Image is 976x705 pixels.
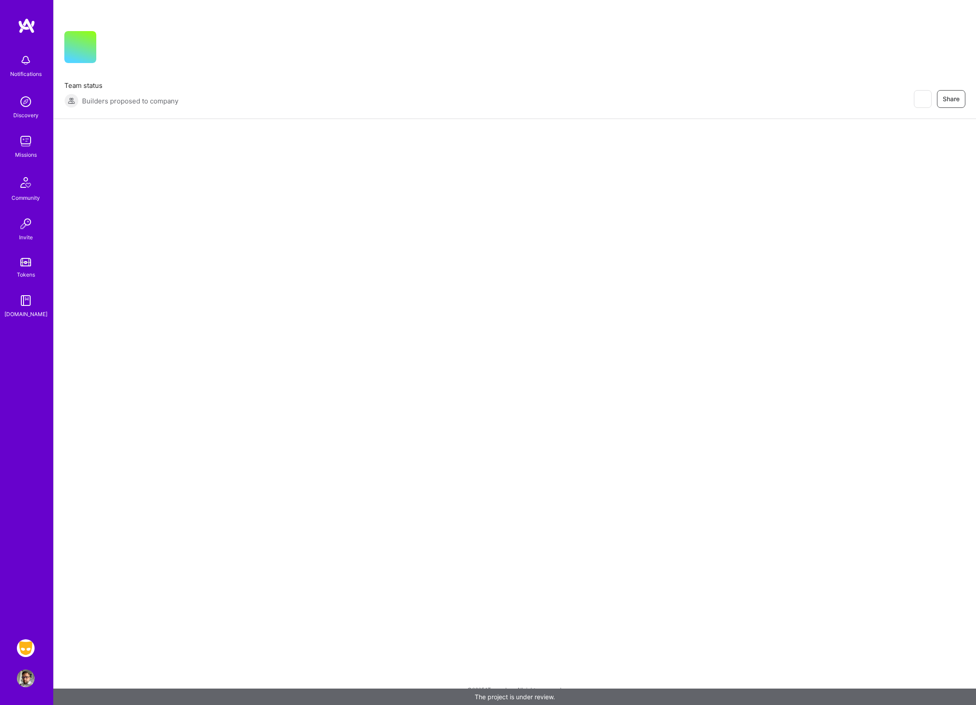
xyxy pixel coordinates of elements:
div: [DOMAIN_NAME] [4,309,47,319]
img: Community [15,172,36,193]
img: logo [18,18,35,34]
a: Grindr: Mobile + BE + Cloud [15,639,37,657]
div: Community [12,193,40,202]
img: tokens [20,258,31,266]
span: Team status [64,81,178,90]
div: Missions [15,150,37,159]
div: Invite [19,233,33,242]
img: Builders proposed to company [64,94,79,108]
div: Notifications [10,69,42,79]
div: The project is under review. [53,689,976,705]
i: icon CompanyGray [107,45,114,52]
span: Builders proposed to company [82,96,178,106]
img: guide book [17,292,35,309]
a: User Avatar [15,669,37,687]
img: Invite [17,215,35,233]
img: bell [17,51,35,69]
img: Grindr: Mobile + BE + Cloud [17,639,35,657]
img: teamwork [17,132,35,150]
img: discovery [17,93,35,111]
div: Discovery [13,111,39,120]
button: Share [937,90,965,108]
div: Tokens [17,270,35,279]
img: User Avatar [17,669,35,687]
i: icon EyeClosed [919,95,926,103]
span: Share [943,95,960,103]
